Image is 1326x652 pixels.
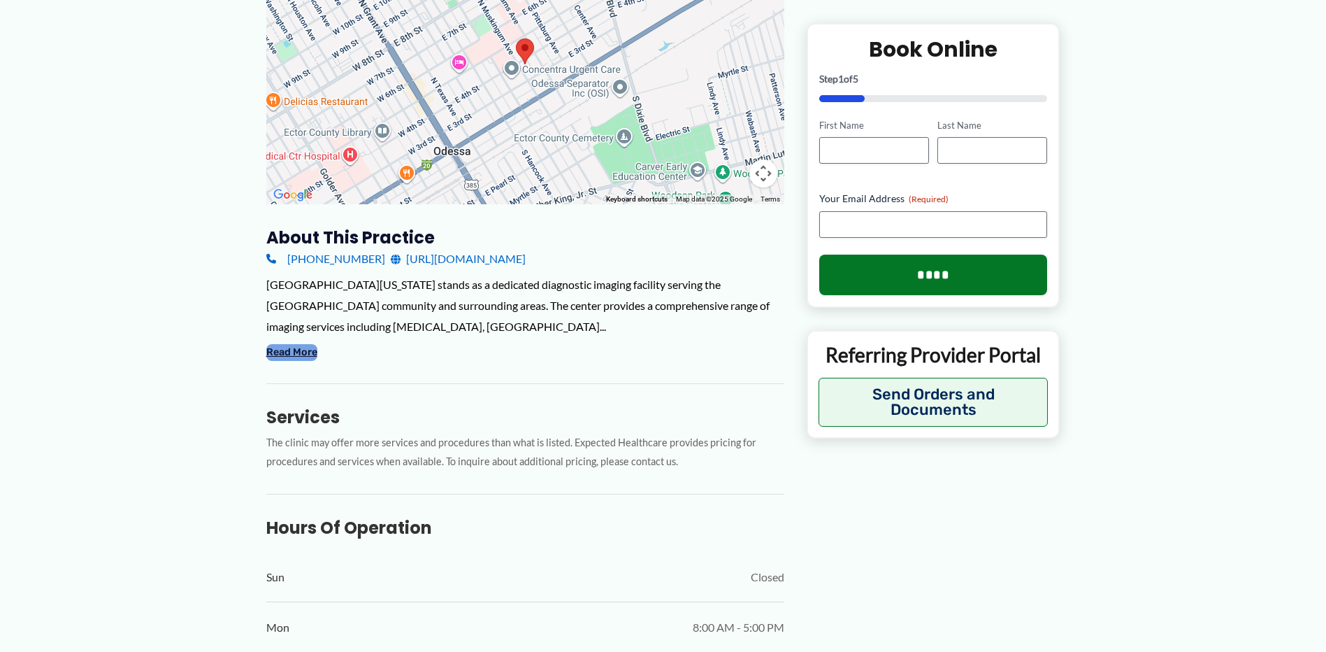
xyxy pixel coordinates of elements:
[838,72,844,84] span: 1
[266,227,784,248] h3: About this practice
[266,617,289,638] span: Mon
[751,567,784,588] span: Closed
[819,35,1048,62] h2: Book Online
[819,118,929,132] label: First Name
[676,195,752,203] span: Map data ©2025 Google
[819,378,1048,427] button: Send Orders and Documents
[266,434,784,472] p: The clinic may offer more services and procedures than what is listed. Expected Healthcare provid...
[749,160,777,187] button: Map camera controls
[819,342,1048,367] p: Referring Provider Portal
[391,248,526,269] a: [URL][DOMAIN_NAME]
[266,406,784,428] h3: Services
[270,186,316,204] a: Open this area in Google Maps (opens a new window)
[761,195,780,203] a: Terms (opens in new tab)
[819,73,1048,83] p: Step of
[819,192,1048,206] label: Your Email Address
[266,517,784,539] h3: Hours of Operation
[266,248,385,269] a: [PHONE_NUMBER]
[853,72,858,84] span: 5
[937,118,1047,132] label: Last Name
[693,617,784,638] span: 8:00 AM - 5:00 PM
[266,274,784,336] div: [GEOGRAPHIC_DATA][US_STATE] stands as a dedicated diagnostic imaging facility serving the [GEOGRA...
[266,344,317,361] button: Read More
[270,186,316,204] img: Google
[606,194,668,204] button: Keyboard shortcuts
[266,567,284,588] span: Sun
[909,194,949,204] span: (Required)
